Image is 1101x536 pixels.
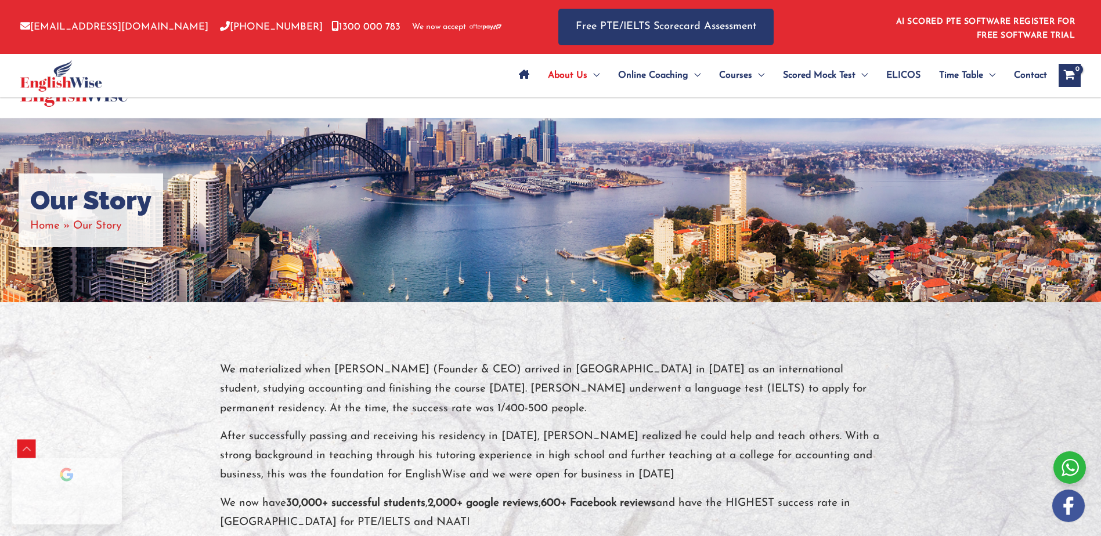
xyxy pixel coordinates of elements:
strong: 30,000+ successful students [286,498,425,509]
a: CoursesMenu Toggle [710,55,774,96]
span: Scored Mock Test [783,55,855,96]
a: [EMAIL_ADDRESS][DOMAIN_NAME] [20,22,208,32]
a: Free PTE/IELTS Scorecard Assessment [558,9,774,45]
span: Menu Toggle [983,55,995,96]
span: Time Table [939,55,983,96]
span: Online Coaching [618,55,688,96]
h1: Our Story [30,185,151,216]
p: We materialized when [PERSON_NAME] (Founder & CEO) arrived in [GEOGRAPHIC_DATA] in [DATE] as an i... [220,360,882,418]
p: After successfully passing and receiving his residency in [DATE], [PERSON_NAME] realized he could... [220,427,882,485]
a: AI SCORED PTE SOFTWARE REGISTER FOR FREE SOFTWARE TRIAL [896,17,1075,40]
span: Menu Toggle [688,55,701,96]
a: Contact [1005,55,1047,96]
nav: Breadcrumbs [30,216,151,236]
a: 1300 000 783 [331,22,400,32]
a: Scored Mock TestMenu Toggle [774,55,877,96]
span: Menu Toggle [587,55,600,96]
span: Menu Toggle [752,55,764,96]
img: cropped-ew-logo [20,60,102,92]
p: We now have , , and have the HIGHEST success rate in [GEOGRAPHIC_DATA] for PTE/IELTS and NAATI [220,494,882,533]
span: ELICOS [886,55,920,96]
a: Time TableMenu Toggle [930,55,1005,96]
a: ELICOS [877,55,930,96]
strong: 2,000+ google reviews [428,498,539,509]
strong: 600+ Facebook reviews [541,498,656,509]
a: [PHONE_NUMBER] [220,22,323,32]
span: Our Story [73,220,121,231]
img: white-facebook.png [1052,490,1085,522]
span: Menu Toggle [855,55,868,96]
span: Contact [1014,55,1047,96]
img: Afterpay-Logo [470,24,501,30]
span: We now accept [412,21,466,33]
a: View Shopping Cart, empty [1059,64,1081,87]
a: About UsMenu Toggle [539,55,609,96]
span: Courses [719,55,752,96]
nav: Site Navigation: Main Menu [510,55,1047,96]
span: About Us [548,55,587,96]
aside: Header Widget 1 [889,8,1081,46]
a: Home [30,220,60,231]
a: Online CoachingMenu Toggle [609,55,710,96]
